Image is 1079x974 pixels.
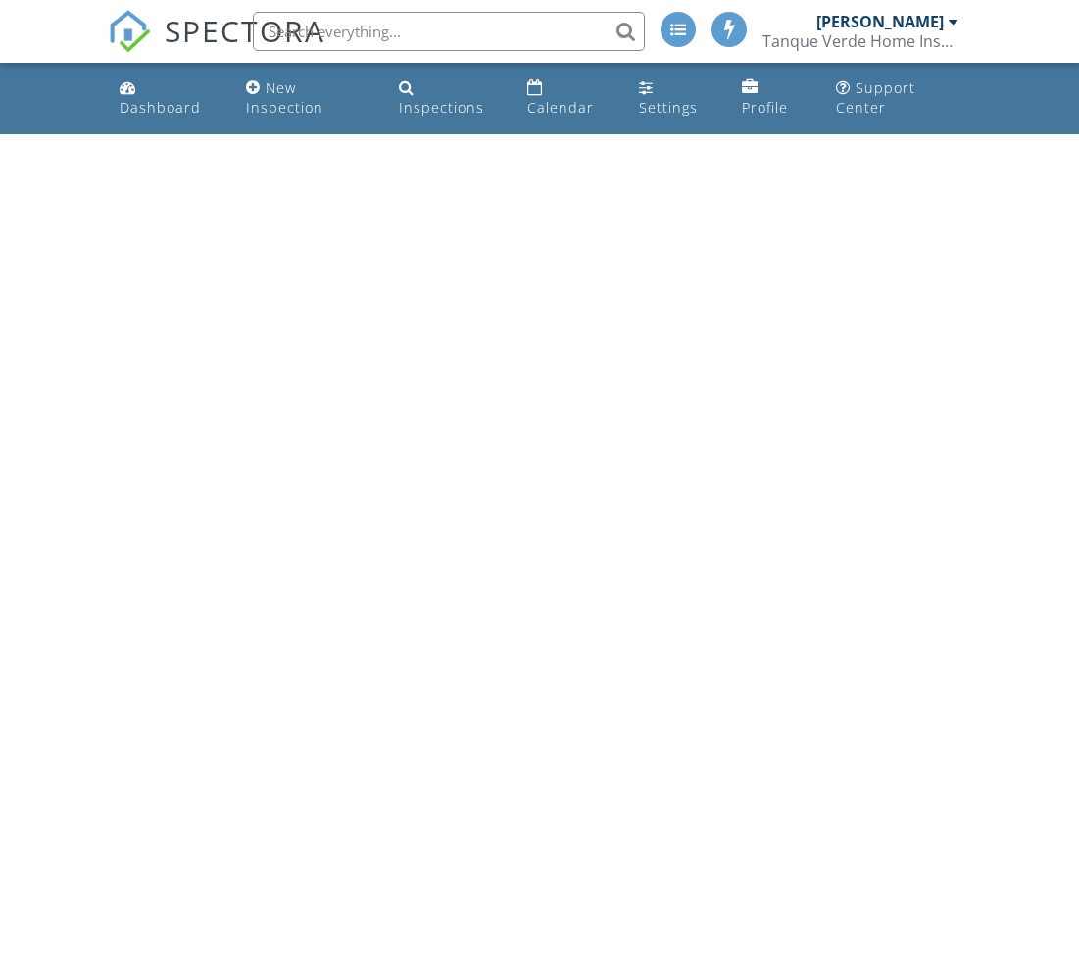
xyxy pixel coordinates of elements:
div: Tanque Verde Home Inspections LLC [762,31,958,51]
div: Inspections [399,98,484,117]
a: Profile [734,71,811,127]
div: [PERSON_NAME] [816,12,944,31]
a: SPECTORA [108,26,325,68]
div: Profile [742,98,788,117]
div: Calendar [527,98,594,117]
a: New Inspection [238,71,375,127]
span: SPECTORA [165,10,325,51]
div: Settings [639,98,698,117]
a: Settings [631,71,718,127]
input: Search everything... [253,12,645,51]
a: Dashboard [112,71,222,127]
div: Dashboard [120,98,201,117]
a: Calendar [519,71,615,127]
a: Inspections [391,71,504,127]
img: The Best Home Inspection Software - Spectora [108,10,151,53]
div: Support Center [836,78,915,117]
a: Support Center [828,71,967,127]
div: New Inspection [246,78,323,117]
